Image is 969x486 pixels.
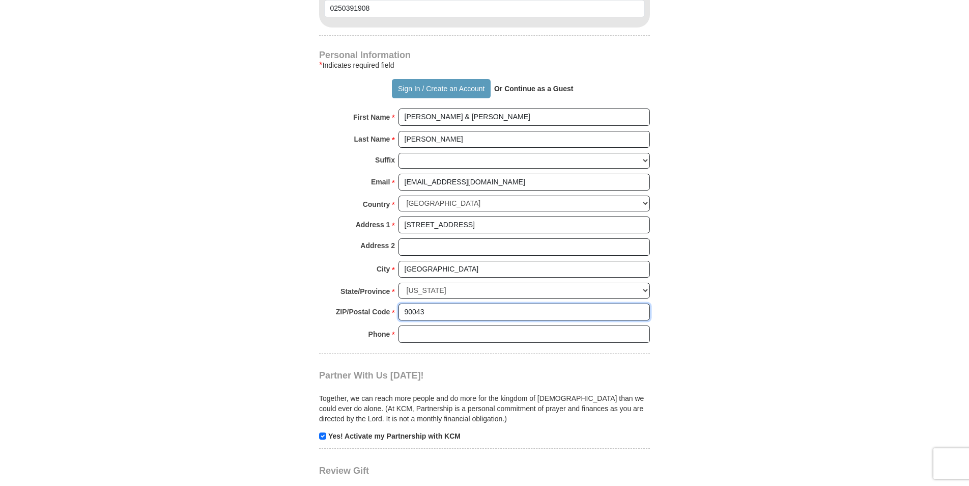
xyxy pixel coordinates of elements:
strong: Address 2 [360,238,395,253]
strong: ZIP/Postal Code [336,305,390,319]
strong: Address 1 [356,218,390,232]
strong: Email [371,175,390,189]
strong: Suffix [375,153,395,167]
strong: Country [363,197,390,211]
strong: Yes! Activate my Partnership with KCM [328,432,461,440]
strong: First Name [353,110,390,124]
strong: State/Province [340,284,390,299]
button: Sign In / Create an Account [392,79,490,98]
strong: City [377,262,390,276]
strong: Or Continue as a Guest [494,85,574,93]
strong: Last Name [354,132,390,146]
span: Review Gift [319,466,369,476]
p: Together, we can reach more people and do more for the kingdom of [DEMOGRAPHIC_DATA] than we coul... [319,393,650,424]
div: Indicates required field [319,59,650,71]
strong: Phone [368,327,390,341]
span: Partner With Us [DATE]! [319,370,424,381]
h4: Personal Information [319,51,650,59]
